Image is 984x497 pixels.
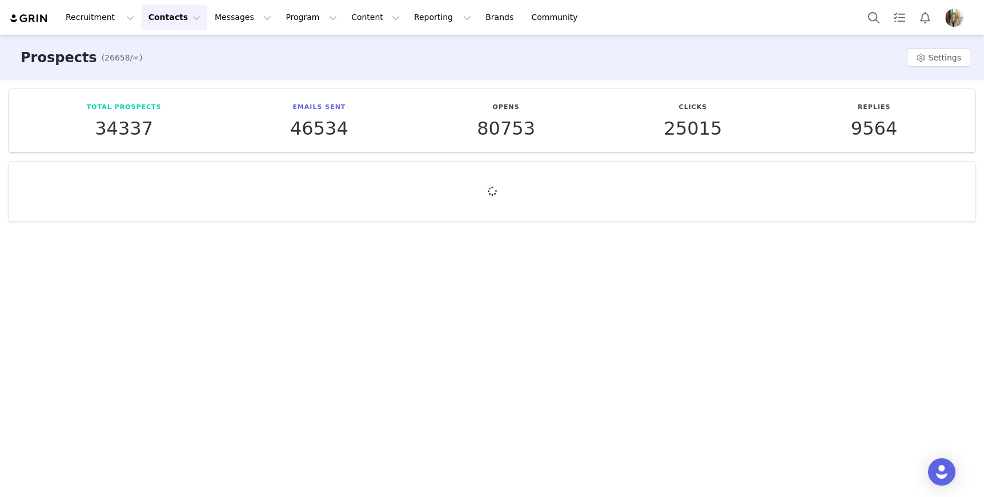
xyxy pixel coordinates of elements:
button: Program [279,5,344,30]
img: grin logo [9,13,49,24]
a: Tasks [887,5,912,30]
p: Replies [851,103,897,112]
img: 24dc0699-fc21-4d94-ae4b-ce6d4e461e0b.jpg [945,9,963,27]
p: 46534 [290,118,348,139]
button: Content [344,5,407,30]
button: Notifications [913,5,938,30]
button: Search [861,5,886,30]
div: Open Intercom Messenger [928,458,955,486]
p: 9564 [851,118,897,139]
button: Recruitment [59,5,141,30]
p: Total Prospects [87,103,162,112]
button: Reporting [407,5,478,30]
p: 25015 [664,118,722,139]
p: Opens [477,103,535,112]
a: Community [525,5,590,30]
p: 34337 [87,118,162,139]
button: Messages [208,5,278,30]
a: Brands [479,5,524,30]
button: Profile [938,9,975,27]
button: Settings [907,49,970,67]
p: Emails Sent [290,103,348,112]
span: (26658/∞) [102,52,143,64]
h3: Prospects [21,47,97,68]
p: Clicks [664,103,722,112]
p: 80753 [477,118,535,139]
button: Contacts [142,5,207,30]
